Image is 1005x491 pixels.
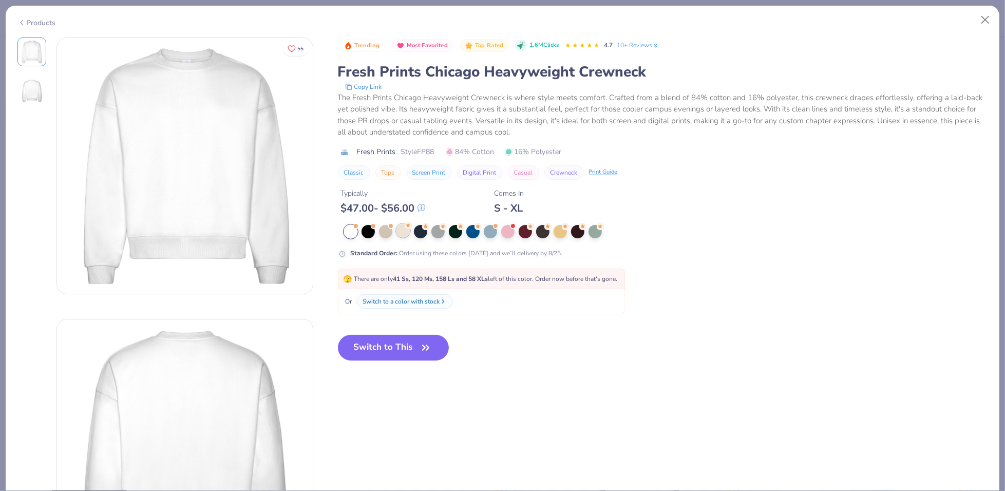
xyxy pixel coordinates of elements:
[976,10,995,30] button: Close
[20,40,44,64] img: Front
[338,335,449,361] button: Switch to This
[589,168,618,177] div: Print Guide
[396,42,405,50] img: Most Favorited sort
[342,82,385,92] button: copy to clipboard
[338,92,988,138] div: The Fresh Prints Chicago Heavyweight Crewneck is where style meets comfort. Crafted from a blend ...
[339,39,385,52] button: Badge Button
[375,165,401,180] button: Tops
[356,294,453,309] button: Switch to a color with stock
[604,41,613,49] span: 4.7
[57,38,313,294] img: Front
[406,165,452,180] button: Screen Print
[344,274,352,284] span: 🫣
[495,188,524,199] div: Comes In
[393,275,488,283] strong: 41 Ss, 120 Ms, 158 Ls and 58 XLs
[401,146,434,157] span: Style FP88
[457,165,503,180] button: Digital Print
[344,275,618,283] span: There are only left of this color. Order now before that's gone.
[465,42,473,50] img: Top Rated sort
[508,165,539,180] button: Casual
[391,39,453,52] button: Badge Button
[363,297,440,306] div: Switch to a color with stock
[475,43,504,48] span: Top Rated
[297,46,304,51] span: 55
[20,79,44,103] img: Back
[351,249,563,258] div: Order using these colors [DATE] and we’ll delivery by 8/25.
[338,62,988,82] div: Fresh Prints Chicago Heavyweight Crewneck
[357,146,396,157] span: Fresh Prints
[338,148,352,156] img: brand logo
[341,202,425,215] div: $ 47.00 - $ 56.00
[446,146,495,157] span: 84% Cotton
[338,165,370,180] button: Classic
[341,188,425,199] div: Typically
[344,297,352,306] span: Or
[544,165,584,180] button: Crewneck
[529,41,559,50] span: 1.6M Clicks
[17,17,56,28] div: Products
[351,249,398,257] strong: Standard Order :
[617,41,659,50] a: 10+ Reviews
[495,202,524,215] div: S - XL
[460,39,509,52] button: Badge Button
[565,37,600,54] div: 4.7 Stars
[283,41,308,56] button: Like
[354,43,380,48] span: Trending
[505,146,562,157] span: 16% Polyester
[344,42,352,50] img: Trending sort
[407,43,448,48] span: Most Favorited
